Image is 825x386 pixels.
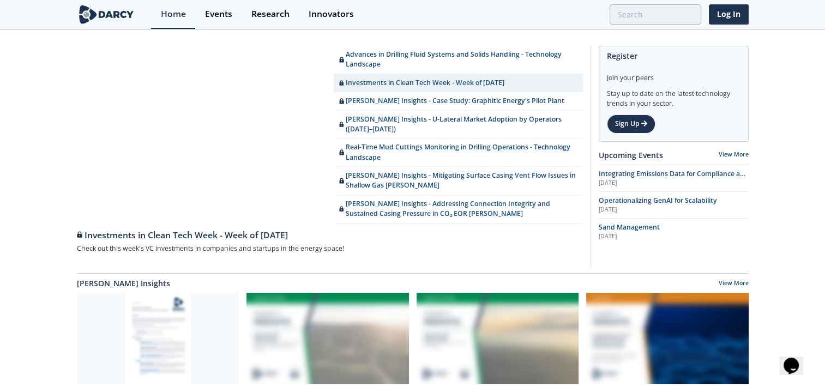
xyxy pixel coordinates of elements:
input: Advanced Search [610,4,701,25]
a: Investments in Clean Tech Week - Week of [DATE] [334,74,583,92]
a: Log In [709,4,749,25]
iframe: chat widget [779,342,814,375]
a: Sand Management [DATE] [599,222,749,241]
a: Upcoming Events [599,149,663,161]
div: Home [161,10,186,19]
a: Real-Time Mud Cuttings Monitoring in Drilling Operations - Technology Landscape [334,138,583,167]
a: Advances in Drilling Fluid Systems and Solids Handling - Technology Landscape [334,46,583,74]
a: [PERSON_NAME] Insights - Mitigating Surface Casing Vent Flow Issues in Shallow Gas [PERSON_NAME] [334,167,583,195]
a: [PERSON_NAME] Insights - U-Lateral Market Adoption by Operators ([DATE]–[DATE]) [334,111,583,139]
div: Research [251,10,290,19]
a: Sign Up [607,114,655,133]
div: Stay up to date on the latest technology trends in your sector. [607,83,740,108]
a: View More [719,279,749,289]
div: Events [205,10,232,19]
span: Integrating Emissions Data for Compliance and Operational Action [599,169,749,188]
a: [PERSON_NAME] Insights [77,278,170,289]
div: Join your peers [607,65,740,83]
a: Integrating Emissions Data for Compliance and Operational Action [DATE] [599,169,749,188]
div: Check out this week's VC investments in companies and startups in the energy space! [77,242,583,256]
div: [DATE] [599,206,749,214]
span: Sand Management [599,222,660,232]
div: Investments in Clean Tech Week - Week of [DATE] [77,229,583,242]
a: Operationalizing GenAI for Scalability [DATE] [599,196,749,214]
span: Operationalizing GenAI for Scalability [599,196,717,205]
div: [DATE] [599,232,749,241]
a: View More [719,150,749,158]
img: logo-wide.svg [77,5,136,24]
a: [PERSON_NAME] Insights - Case Study: Graphitic Energy's Pilot Plant [334,92,583,110]
div: Register [607,46,740,65]
div: Innovators [309,10,354,19]
div: [DATE] [599,179,749,188]
a: [PERSON_NAME] Insights - Addressing Connection Integrity and Sustained Casing Pressure in CO₂ EOR... [334,195,583,224]
a: Investments in Clean Tech Week - Week of [DATE] [77,224,583,242]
